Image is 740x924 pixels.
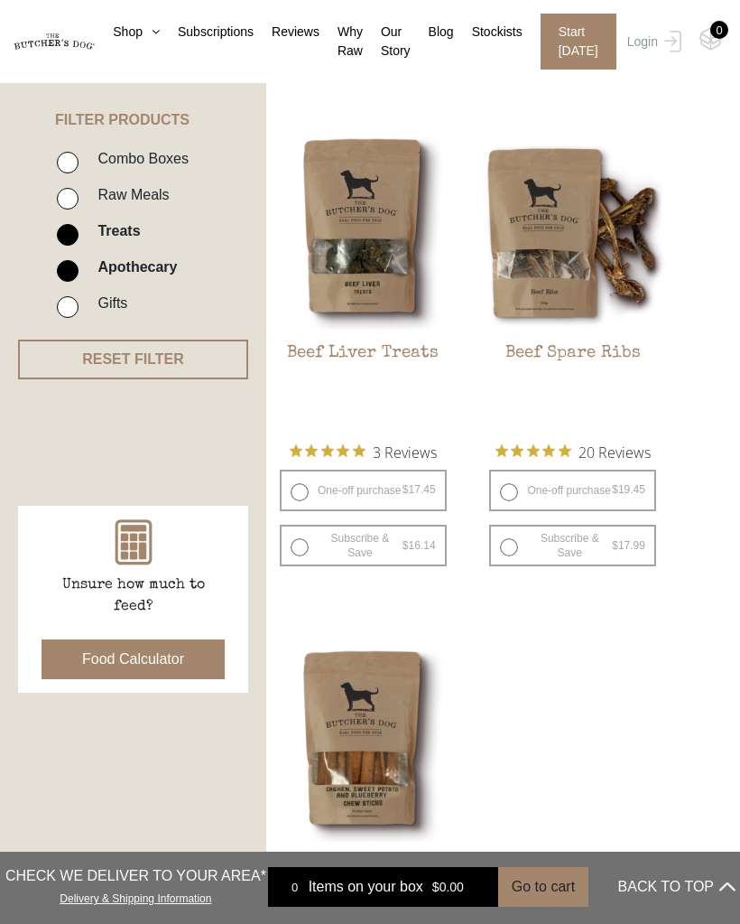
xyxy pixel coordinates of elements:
[266,135,460,429] a: Beef Liver TreatsBeef Liver Treats
[254,23,319,42] a: Reviews
[402,539,436,552] bdi: 16.14
[60,888,211,905] a: Delivery & Shipping Information
[495,438,651,465] button: Rated 4.9 out of 5 stars from 20 reviews. Jump to reviews.
[280,525,447,566] label: Subscribe & Save
[612,483,618,496] span: $
[402,483,436,496] bdi: 17.45
[18,340,248,379] button: RESET FILTER
[88,219,140,243] label: Treats
[710,21,728,39] div: 0
[373,438,437,465] span: 3 Reviews
[578,438,651,465] span: 20 Reviews
[95,23,160,42] a: Shop
[476,135,670,429] a: Beef Spare RibsBeef Spare Ribs
[402,483,409,496] span: $
[309,876,423,898] span: Items on your box
[280,470,447,511] label: One-off purchase
[282,878,309,896] div: 0
[363,23,411,61] a: Our Story
[411,23,454,42] a: Blog
[290,438,437,465] button: Rated 5 out of 5 stars from 3 reviews. Jump to reviews.
[498,867,588,907] button: Go to cart
[266,648,460,842] img: Chicken Sweet Potato and Blueberry Chew Sticks
[266,344,460,429] h2: Beef Liver Treats
[476,344,670,429] h2: Beef Spare Ribs
[523,14,623,70] a: Start [DATE]
[612,539,618,552] span: $
[476,135,670,330] img: Beef Spare Ribs
[88,182,169,207] label: Raw Meals
[319,23,363,61] a: Why Raw
[266,135,460,330] img: Beef Liver Treats
[541,14,616,70] span: Start [DATE]
[42,639,225,679] button: Food Calculator
[5,865,266,887] p: CHECK WE DELIVER TO YOUR AREA*
[489,525,656,566] label: Subscribe & Save
[88,146,189,171] label: Combo Boxes
[618,865,735,909] button: BACK TO TOP
[160,23,254,42] a: Subscriptions
[623,14,681,70] a: Login
[612,539,645,552] bdi: 17.99
[612,483,645,496] bdi: 19.45
[268,867,498,907] a: 0 Items on your box $0.00
[489,470,656,511] label: One-off purchase
[699,27,722,51] img: TBD_Cart-Empty.png
[88,291,127,315] label: Gifts
[432,880,464,894] bdi: 0.00
[88,255,177,279] label: Apothecary
[454,23,523,42] a: Stockists
[43,574,224,618] p: Unsure how much to feed?
[402,539,409,552] span: $
[432,880,439,894] span: $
